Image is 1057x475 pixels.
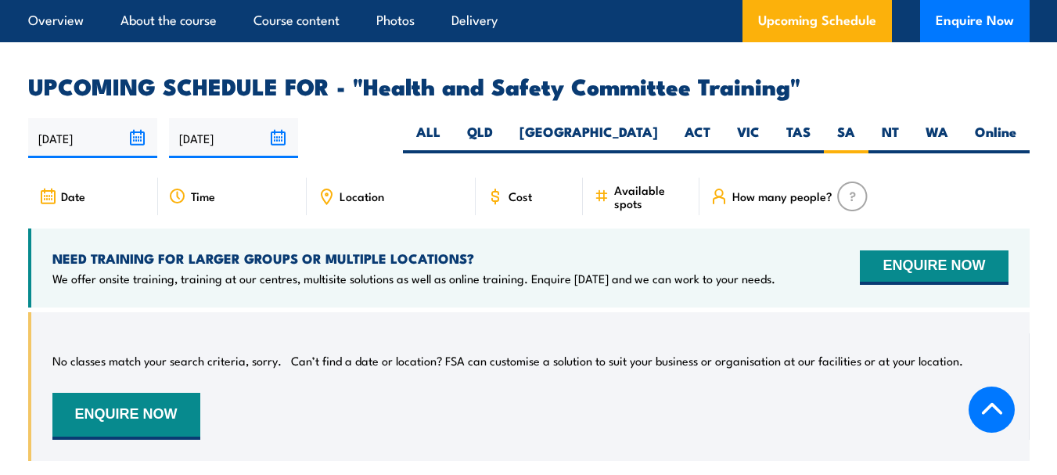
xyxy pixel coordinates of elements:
[860,250,1008,285] button: ENQUIRE NOW
[191,189,215,203] span: Time
[732,189,832,203] span: How many people?
[962,123,1030,153] label: Online
[671,123,724,153] label: ACT
[169,118,298,158] input: To date
[52,393,200,440] button: ENQUIRE NOW
[614,183,688,210] span: Available spots
[403,123,454,153] label: ALL
[868,123,912,153] label: NT
[28,75,1030,95] h2: UPCOMING SCHEDULE FOR - "Health and Safety Committee Training"
[52,271,775,286] p: We offer onsite training, training at our centres, multisite solutions as well as online training...
[773,123,824,153] label: TAS
[61,189,85,203] span: Date
[509,189,532,203] span: Cost
[52,250,775,267] h4: NEED TRAINING FOR LARGER GROUPS OR MULTIPLE LOCATIONS?
[912,123,962,153] label: WA
[454,123,506,153] label: QLD
[340,189,384,203] span: Location
[824,123,868,153] label: SA
[506,123,671,153] label: [GEOGRAPHIC_DATA]
[291,353,963,369] p: Can’t find a date or location? FSA can customise a solution to suit your business or organisation...
[724,123,773,153] label: VIC
[52,353,282,369] p: No classes match your search criteria, sorry.
[28,118,157,158] input: From date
